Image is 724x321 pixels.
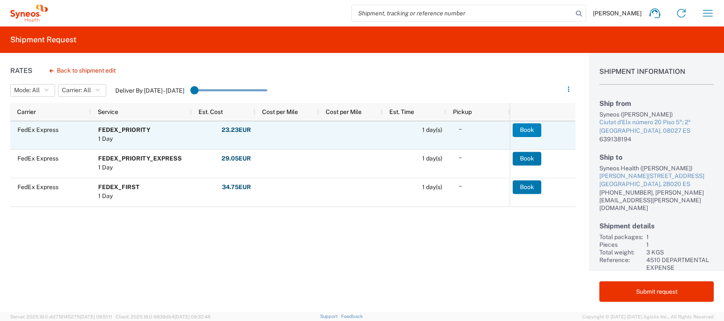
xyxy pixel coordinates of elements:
button: Submit request [599,281,714,302]
span: Pickup [453,108,472,115]
span: Mode: All [14,86,40,94]
span: 1 day(s) [422,126,442,133]
button: Book [513,180,541,194]
a: Support [320,314,342,319]
div: 1 Day [98,134,150,143]
button: Book [513,152,541,165]
div: 1 Day [98,163,182,172]
div: 1 [646,233,714,241]
div: 4510 DEPARTMENTAL EXPENSE [646,256,714,271]
div: 3 KGS [646,248,714,256]
button: Carrier: All [58,84,106,97]
span: Copyright © [DATE]-[DATE] Agistix Inc., All Rights Reserved [582,313,714,321]
div: Total packages: [599,233,643,241]
strong: 23.23 EUR [222,126,251,134]
b: FEDEX_PRIORITY [98,126,150,133]
input: Shipment, tracking or reference number [352,5,573,21]
h2: Ship from [599,99,714,108]
button: Mode: All [10,84,55,97]
span: Est. Cost [199,108,223,115]
span: Est. Time [389,108,414,115]
span: Server: 2025.18.0-dd719145275 [10,314,112,319]
div: Syneos ([PERSON_NAME]) [599,111,714,118]
span: Client: 2025.18.0-9839db4 [116,314,210,319]
span: [PERSON_NAME] [593,9,642,17]
span: FedEx Express [18,184,58,190]
div: 1 [646,241,714,248]
div: Ciutat d’Elx número 20 Piso 5º; 2ª [599,118,714,127]
span: Cost per Mile [262,108,298,115]
span: Carrier: All [62,86,91,94]
div: Syneos Health ([PERSON_NAME]) [599,164,714,172]
div: [GEOGRAPHIC_DATA], 08027 ES [599,127,714,135]
div: Pieces [599,241,643,248]
label: Deliver By [DATE] - [DATE] [115,87,184,94]
h2: Shipment details [599,222,714,230]
div: 1 Day [98,192,140,201]
h1: Rates [10,67,32,75]
div: [PHONE_NUMBER], [PERSON_NAME][EMAIL_ADDRESS][PERSON_NAME][DOMAIN_NAME] [599,189,714,212]
span: 1 day(s) [422,184,442,190]
span: FedEx Express [18,155,58,162]
div: Reference: [599,256,643,271]
div: Total weight: [599,248,643,256]
strong: 34.75 EUR [222,183,251,191]
button: 34.75EUR [222,180,251,194]
span: [DATE] 09:51:11 [80,314,112,319]
b: FEDEX_PRIORITY_EXPRESS [98,155,182,162]
button: Back to shipment edit [43,63,123,78]
span: FedEx Express [18,126,58,133]
span: Cost per Mile [326,108,362,115]
strong: 29.05 EUR [222,155,251,163]
span: Carrier [17,108,36,115]
b: FEDEX_FIRST [98,184,140,190]
a: Feedback [341,314,363,319]
div: 639138194 [599,135,714,143]
span: [DATE] 09:32:48 [175,314,210,319]
span: Service [98,108,118,115]
h1: Shipment Information [599,67,714,85]
div: [PERSON_NAME][STREET_ADDRESS] [599,172,714,181]
a: Ciutat d’Elx número 20 Piso 5º; 2ª[GEOGRAPHIC_DATA], 08027 ES [599,118,714,135]
a: [PERSON_NAME][STREET_ADDRESS][GEOGRAPHIC_DATA], 28020 ES [599,172,714,189]
button: Book [513,123,541,137]
button: 23.23EUR [221,123,251,137]
button: 29.05EUR [221,152,251,165]
span: 1 day(s) [422,155,442,162]
div: [GEOGRAPHIC_DATA], 28020 ES [599,180,714,189]
h2: Shipment Request [10,35,76,45]
h2: Ship to [599,153,714,161]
